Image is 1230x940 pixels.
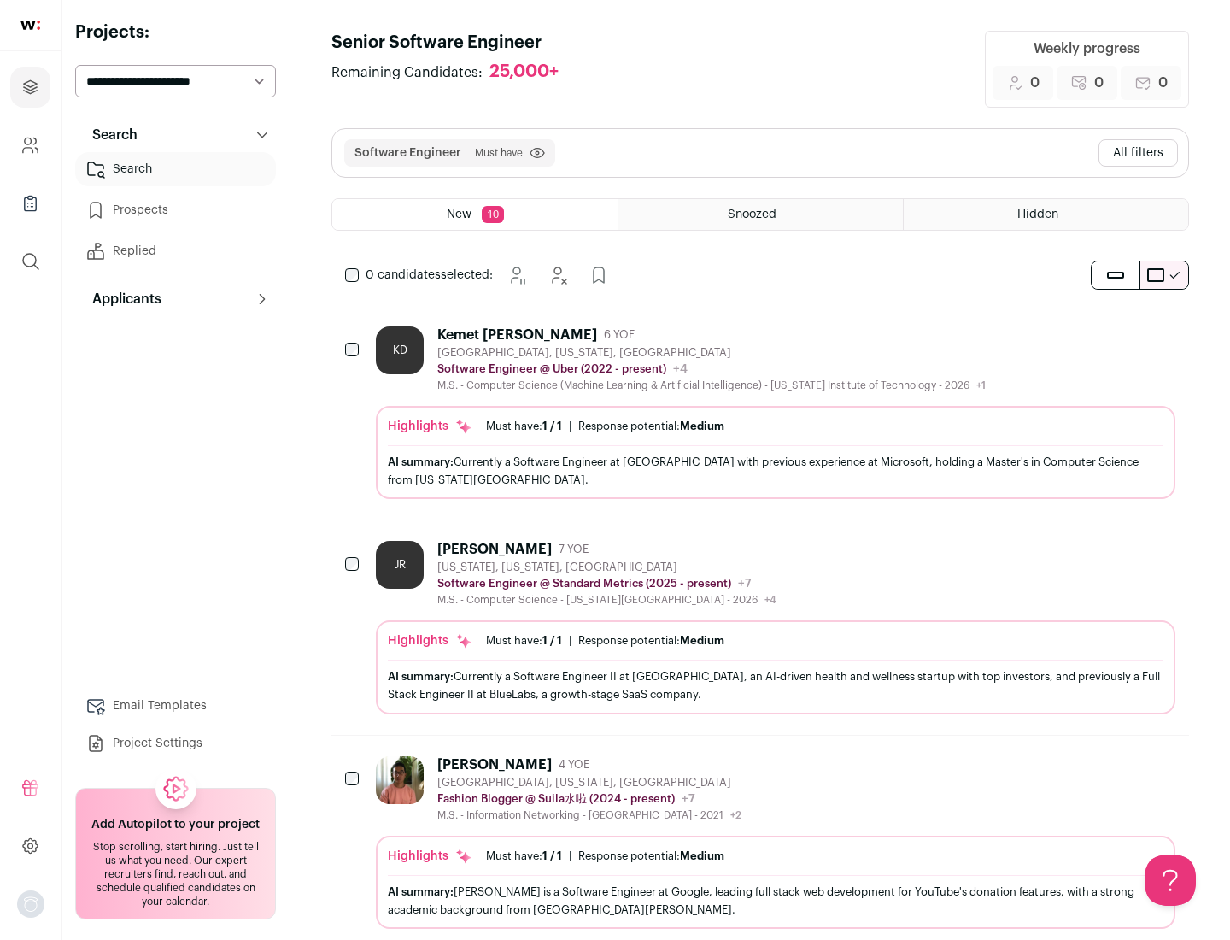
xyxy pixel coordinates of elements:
a: Prospects [75,193,276,227]
span: Snoozed [728,209,776,220]
a: Search [75,152,276,186]
div: Must have: [486,420,562,433]
a: Company Lists [10,183,50,224]
span: 0 [1158,73,1168,93]
div: M.S. - Computer Science - [US_STATE][GEOGRAPHIC_DATA] - 2026 [437,593,776,607]
p: Applicants [82,289,161,309]
ul: | [486,634,724,648]
span: 1 / 1 [542,420,562,432]
span: AI summary: [388,886,454,897]
div: JR [376,541,424,589]
ul: | [486,849,724,863]
span: selected: [366,267,493,284]
button: Add to Prospects [582,258,616,292]
span: 6 YOE [604,328,635,342]
button: All filters [1098,139,1178,167]
span: AI summary: [388,456,454,467]
span: 7 YOE [559,543,589,556]
div: [PERSON_NAME] is a Software Engineer at Google, leading full stack web development for YouTube's ... [388,883,1163,919]
span: Remaining Candidates: [331,62,483,83]
img: ebffc8b94a612106133ad1a79c5dcc917f1f343d62299c503ebb759c428adb03.jpg [376,756,424,804]
a: Projects [10,67,50,108]
span: +7 [738,578,752,590]
span: Medium [680,850,724,861]
a: Company and ATS Settings [10,125,50,166]
a: KD Kemet [PERSON_NAME] 6 YOE [GEOGRAPHIC_DATA], [US_STATE], [GEOGRAPHIC_DATA] Software Engineer @... [376,326,1175,499]
h2: Add Autopilot to your project [91,816,260,833]
div: [PERSON_NAME] [437,541,552,558]
div: M.S. - Information Networking - [GEOGRAPHIC_DATA] - 2021 [437,808,741,822]
span: AI summary: [388,671,454,682]
div: 25,000+ [489,62,559,83]
div: Highlights [388,632,472,649]
span: 1 / 1 [542,635,562,646]
span: Must have [475,146,523,160]
div: Highlights [388,418,472,435]
ul: | [486,420,724,433]
span: 1 / 1 [542,850,562,861]
button: Applicants [75,282,276,316]
a: Email Templates [75,689,276,723]
div: [PERSON_NAME] [437,756,552,773]
div: Response potential: [578,849,724,863]
button: Snooze [500,258,534,292]
span: 0 [1030,73,1040,93]
span: Hidden [1017,209,1058,220]
span: +4 [764,595,776,605]
h1: Senior Software Engineer [331,31,576,55]
a: Replied [75,234,276,268]
div: Response potential: [578,420,724,433]
div: [GEOGRAPHIC_DATA], [US_STATE], [GEOGRAPHIC_DATA] [437,776,741,790]
span: +4 [673,363,688,375]
div: KD [376,326,424,374]
div: Currently a Software Engineer at [GEOGRAPHIC_DATA] with previous experience at Microsoft, holding... [388,453,1163,489]
div: Highlights [388,848,472,865]
button: Search [75,118,276,152]
span: New [447,209,471,220]
div: Must have: [486,849,562,863]
a: Hidden [904,199,1188,230]
div: [GEOGRAPHIC_DATA], [US_STATE], [GEOGRAPHIC_DATA] [437,346,986,360]
p: Software Engineer @ Uber (2022 - present) [437,362,666,376]
p: Fashion Blogger @ Suila水啦 (2024 - present) [437,792,675,806]
span: 0 candidates [366,269,441,281]
div: Must have: [486,634,562,648]
button: Software Engineer [354,144,461,162]
div: Kemet [PERSON_NAME] [437,326,597,344]
span: +2 [730,810,741,820]
span: 0 [1094,73,1104,93]
span: +1 [976,380,986,391]
div: Currently a Software Engineer II at [GEOGRAPHIC_DATA], an AI-driven health and wellness startup w... [388,667,1163,703]
a: JR [PERSON_NAME] 7 YOE [US_STATE], [US_STATE], [GEOGRAPHIC_DATA] Software Engineer @ Standard Met... [376,541,1175,714]
a: Project Settings [75,726,276,761]
h2: Projects: [75,21,276,44]
span: 4 YOE [559,758,589,772]
button: Open dropdown [17,890,44,918]
div: Response potential: [578,634,724,648]
iframe: Help Scout Beacon - Open [1145,855,1196,906]
span: Medium [680,635,724,646]
a: Add Autopilot to your project Stop scrolling, start hiring. Just tell us what you need. Our exper... [75,788,276,919]
img: nopic.png [17,890,44,918]
img: wellfound-shorthand-0d5821cbd27db2630d0214b213865d53afaa358527fdda9d0ea32b1df1b89c2c.svg [20,21,40,30]
a: [PERSON_NAME] 4 YOE [GEOGRAPHIC_DATA], [US_STATE], [GEOGRAPHIC_DATA] Fashion Blogger @ Suila水啦 (2... [376,756,1175,929]
div: Weekly progress [1034,38,1140,59]
div: Stop scrolling, start hiring. Just tell us what you need. Our expert recruiters find, reach out, ... [86,840,265,908]
div: M.S. - Computer Science (Machine Learning & Artificial Intelligence) - [US_STATE] Institute of Te... [437,379,986,392]
span: +7 [682,793,695,805]
div: [US_STATE], [US_STATE], [GEOGRAPHIC_DATA] [437,561,776,574]
p: Search [82,125,138,145]
span: 10 [482,206,504,223]
p: Software Engineer @ Standard Metrics (2025 - present) [437,577,731,590]
button: Hide [541,258,575,292]
a: Snoozed [618,199,903,230]
span: Medium [680,420,724,432]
